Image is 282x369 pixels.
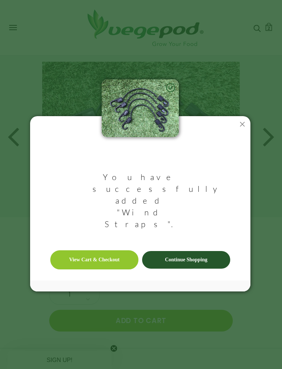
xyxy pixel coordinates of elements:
a: View Cart & Checkout [50,250,138,269]
a: Continue Shopping [142,251,230,269]
button: Close [234,116,250,132]
img: image [102,79,179,137]
h3: You have successfully added "Wind Straps". [93,157,188,250]
img: green-check.svg [166,83,175,92]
